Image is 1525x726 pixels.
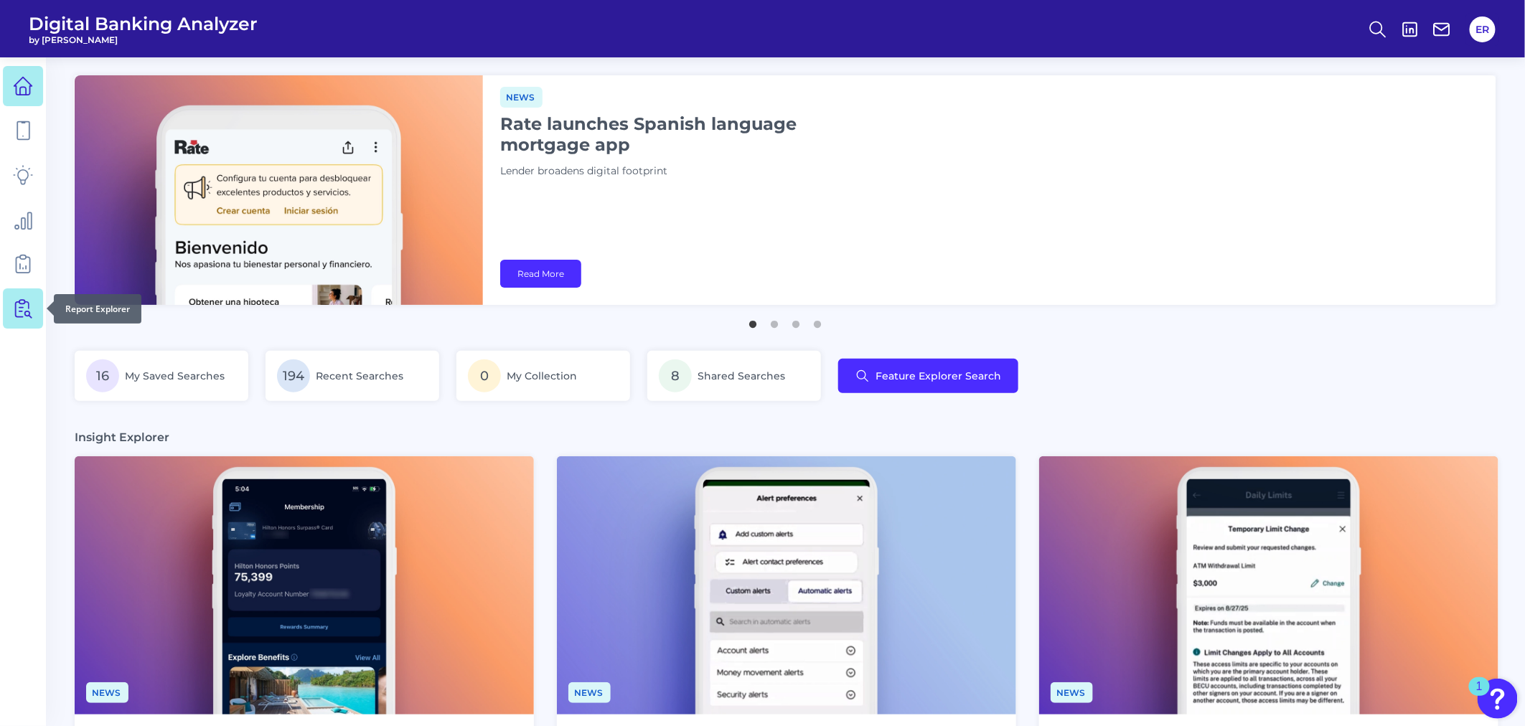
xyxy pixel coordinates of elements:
[557,456,1016,715] img: Appdates - Phone.png
[29,13,258,34] span: Digital Banking Analyzer
[500,260,581,288] a: Read More
[500,87,543,108] span: News
[876,370,1001,382] span: Feature Explorer Search
[789,313,804,328] button: 3
[456,351,630,401] a: 0My Collection
[746,313,761,328] button: 1
[500,164,859,179] p: Lender broadens digital footprint
[468,359,501,392] span: 0
[568,682,611,703] span: News
[1476,687,1483,705] div: 1
[75,75,483,305] img: bannerImg
[500,90,543,103] a: News
[54,294,141,324] div: Report Explorer
[29,34,258,45] span: by [PERSON_NAME]
[647,351,821,401] a: 8Shared Searches
[500,113,859,155] h1: Rate launches Spanish language mortgage app
[1051,682,1093,703] span: News
[75,430,169,445] h3: Insight Explorer
[768,313,782,328] button: 2
[811,313,825,328] button: 4
[316,369,403,382] span: Recent Searches
[266,351,439,401] a: 194Recent Searches
[75,456,534,715] img: News - Phone (4).png
[75,351,248,401] a: 16My Saved Searches
[1478,679,1518,719] button: Open Resource Center, 1 new notification
[86,682,128,703] span: News
[277,359,310,392] span: 194
[838,359,1018,393] button: Feature Explorer Search
[1039,456,1498,715] img: News - Phone (2).png
[1470,16,1496,42] button: ER
[86,685,128,699] a: News
[125,369,225,382] span: My Saved Searches
[659,359,692,392] span: 8
[507,369,577,382] span: My Collection
[698,369,785,382] span: Shared Searches
[1051,685,1093,699] a: News
[86,359,119,392] span: 16
[568,685,611,699] a: News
